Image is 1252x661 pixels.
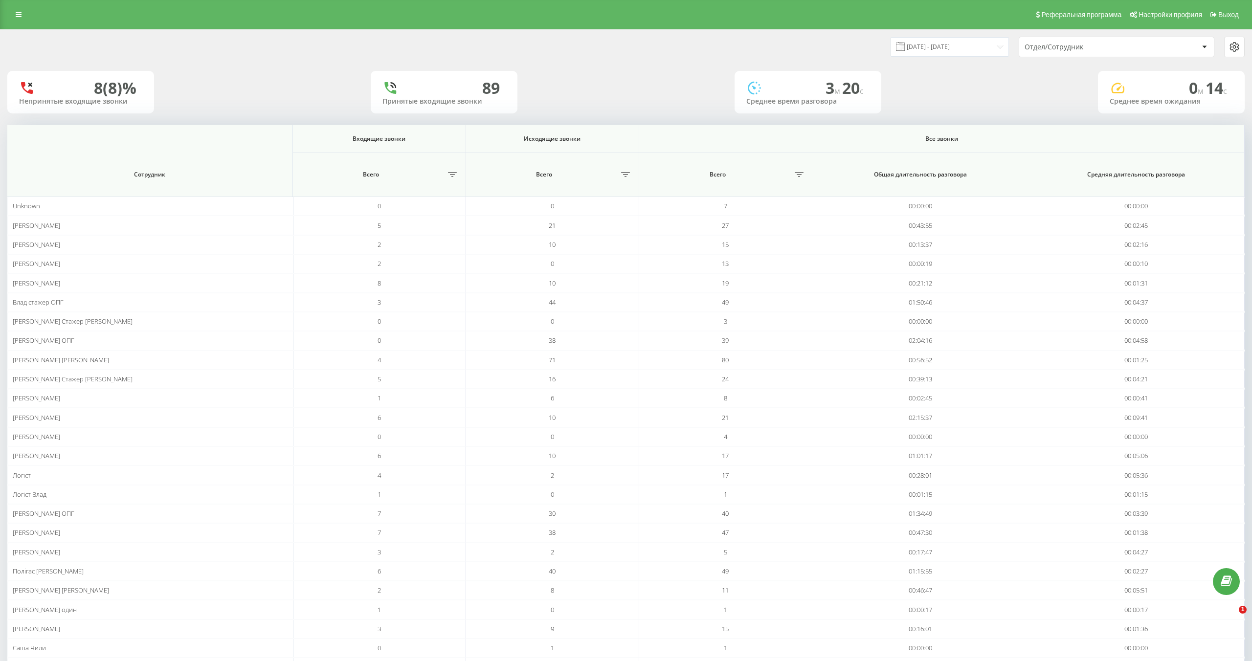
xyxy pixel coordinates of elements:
[382,97,506,106] div: Принятые входящие звонки
[812,427,1028,446] td: 00:00:00
[378,375,381,383] span: 5
[722,451,729,460] span: 17
[378,279,381,287] span: 8
[724,605,727,614] span: 1
[1219,606,1242,629] iframe: Intercom live chat
[549,375,556,383] span: 16
[19,97,142,106] div: Непринятые входящие звонки
[26,171,274,178] span: Сотрудник
[1028,351,1245,370] td: 00:01:25
[378,336,381,345] span: 0
[812,504,1028,523] td: 01:34:49
[812,446,1028,465] td: 01:01:17
[812,351,1028,370] td: 00:56:52
[378,471,381,480] span: 4
[722,586,729,595] span: 11
[860,86,864,96] span: c
[1028,427,1245,446] td: 00:00:00
[1028,370,1245,389] td: 00:04:21
[1028,408,1245,427] td: 00:09:41
[812,523,1028,542] td: 00:47:30
[1028,254,1245,273] td: 00:00:10
[1044,171,1229,178] span: Средняя длительность разговора
[812,639,1028,658] td: 00:00:00
[722,221,729,230] span: 27
[1028,197,1245,216] td: 00:00:00
[378,624,381,633] span: 3
[724,432,727,441] span: 4
[482,79,500,97] div: 89
[812,389,1028,408] td: 00:02:45
[378,509,381,518] span: 7
[13,317,133,326] span: [PERSON_NAME] Стажер [PERSON_NAME]
[812,197,1028,216] td: 00:00:00
[812,216,1028,235] td: 00:43:55
[13,375,133,383] span: [PERSON_NAME] Стажер [PERSON_NAME]
[378,432,381,441] span: 0
[1028,312,1245,331] td: 00:00:00
[812,293,1028,312] td: 01:50:46
[722,355,729,364] span: 80
[13,221,60,230] span: [PERSON_NAME]
[722,509,729,518] span: 40
[551,394,554,402] span: 6
[722,528,729,537] span: 47
[378,413,381,422] span: 6
[549,567,556,575] span: 40
[724,643,727,652] span: 1
[378,605,381,614] span: 1
[13,432,60,441] span: [PERSON_NAME]
[378,201,381,210] span: 0
[551,643,554,652] span: 1
[1028,331,1245,350] td: 00:04:58
[722,413,729,422] span: 21
[549,240,556,249] span: 10
[722,298,729,307] span: 49
[812,370,1028,389] td: 00:39:13
[378,643,381,652] span: 0
[378,317,381,326] span: 0
[827,171,1013,178] span: Общая длительность разговора
[1206,77,1227,98] span: 14
[13,509,74,518] span: [PERSON_NAME] ОПГ
[378,298,381,307] span: 3
[549,413,556,422] span: 10
[673,135,1209,143] span: Все звонки
[1028,619,1245,639] td: 00:01:36
[812,235,1028,254] td: 00:13:37
[551,259,554,268] span: 0
[13,548,60,556] span: [PERSON_NAME]
[479,135,626,143] span: Исходящие звонки
[551,317,554,326] span: 0
[812,331,1028,350] td: 02:04:16
[378,567,381,575] span: 6
[812,581,1028,600] td: 00:46:47
[1028,216,1245,235] td: 00:02:45
[549,355,556,364] span: 71
[644,171,791,178] span: Всего
[1028,485,1245,504] td: 00:01:15
[13,240,60,249] span: [PERSON_NAME]
[842,77,864,98] span: 20
[551,471,554,480] span: 2
[13,567,84,575] span: Полігас [PERSON_NAME]
[1025,43,1141,51] div: Отдел/Сотрудник
[94,79,136,97] div: 8 (8)%
[746,97,870,106] div: Среднее время разговора
[378,548,381,556] span: 3
[812,619,1028,639] td: 00:16:01
[722,375,729,383] span: 24
[549,528,556,537] span: 38
[13,259,60,268] span: [PERSON_NAME]
[13,586,109,595] span: [PERSON_NAME] [PERSON_NAME]
[1028,523,1245,542] td: 00:01:38
[812,562,1028,581] td: 01:15:55
[722,471,729,480] span: 17
[13,298,64,307] span: Влад стажер ОПГ
[1028,543,1245,562] td: 00:04:27
[13,394,60,402] span: [PERSON_NAME]
[722,336,729,345] span: 39
[549,221,556,230] span: 21
[1218,11,1239,19] span: Выход
[378,394,381,402] span: 1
